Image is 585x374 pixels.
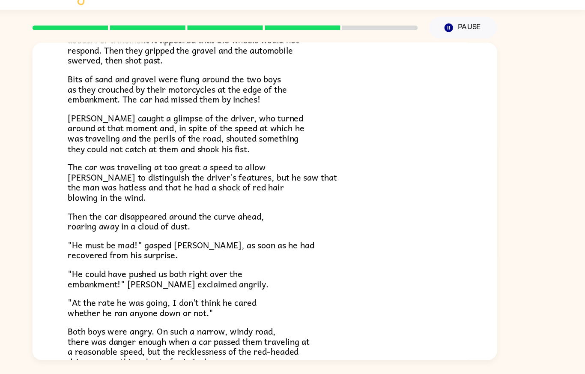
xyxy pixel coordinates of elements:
[113,163,358,204] span: The car was traveling at too great a speed to allow [PERSON_NAME] to distinguish the driver's fea...
[481,8,502,16] a: Logout
[113,208,292,230] span: Then the car disappeared around the curve ahead, roaring away in a cloud of dust.
[370,8,504,16] div: ( )
[113,235,337,256] span: "He must be mad!" gasped [PERSON_NAME], as soon as he had recovered from his surprise.
[113,83,313,114] span: Bits of sand and gravel were flung around the two boys as they crouched by their motorcycles at t...
[113,261,296,283] span: "He could have pushed us both right over the embankment!" [PERSON_NAME] exclaimed angrily.
[113,39,323,79] span: The driver of the oncoming car swung the wheel wildly about. For a moment it appeared that the wh...
[113,313,333,353] span: Both boys were angry. On such a narrow, windy road, there was danger enough when a car passed the...
[370,8,479,16] span: [PERSON_NAME] [PERSON_NAME]
[81,3,128,22] img: Literably
[442,33,504,53] button: Pause
[113,119,328,159] span: [PERSON_NAME] caught a glimpse of the driver, who turned around at that moment and, in spite of t...
[113,287,285,309] span: "At the rate he was going, I don't think he cared whether he ran anyone down or not."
